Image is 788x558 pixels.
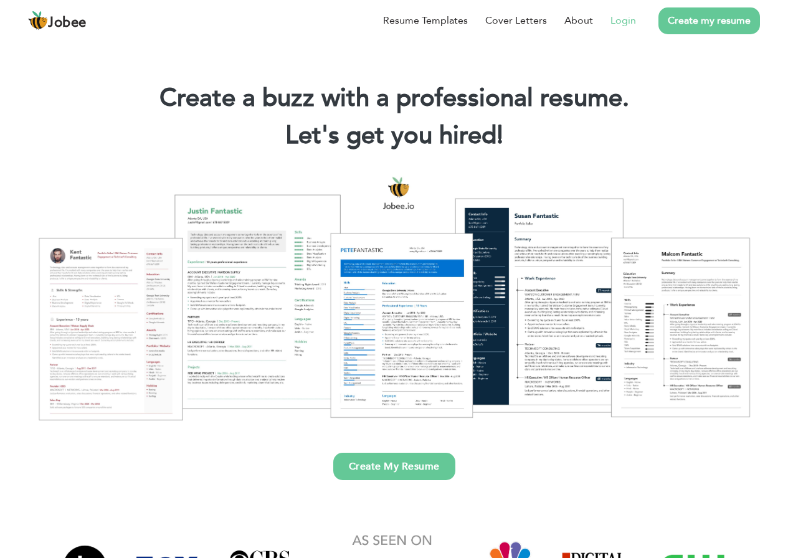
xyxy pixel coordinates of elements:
a: Login [610,13,636,28]
span: | [497,118,503,153]
a: Create my resume [658,7,760,34]
a: Cover Letters [485,13,547,28]
a: Resume Templates [383,13,468,28]
h2: Let's [19,120,769,152]
img: jobee.io [28,11,48,31]
a: About [564,13,593,28]
h1: Create a buzz with a professional resume. [19,82,769,115]
span: Jobee [48,16,87,30]
a: Create My Resume [333,453,455,480]
a: Jobee [28,11,87,31]
span: get you hired! [346,118,503,153]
